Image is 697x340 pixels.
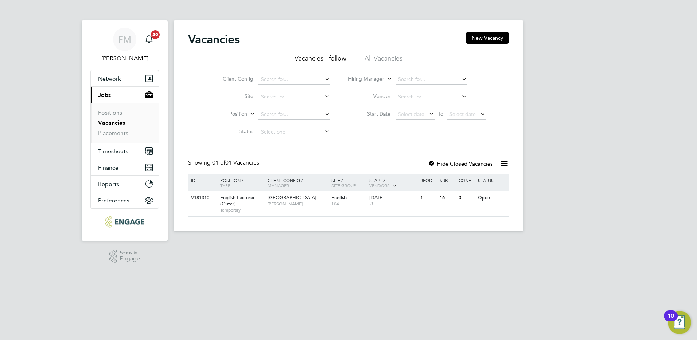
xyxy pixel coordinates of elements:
[331,182,356,188] span: Site Group
[90,28,159,63] a: FM[PERSON_NAME]
[211,128,253,135] label: Status
[258,92,330,102] input: Search for...
[418,174,437,186] div: Reqd
[91,103,159,143] div: Jobs
[105,216,144,228] img: ncclondon-logo-retina.png
[348,93,390,100] label: Vendor
[266,174,330,192] div: Client Config /
[295,54,346,67] li: Vacancies I follow
[188,32,240,47] h2: Vacancies
[476,174,508,186] div: Status
[91,70,159,86] button: Network
[436,109,445,119] span: To
[90,54,159,63] span: Fiona Matthews
[82,20,168,241] nav: Main navigation
[667,316,674,325] div: 10
[428,160,493,167] label: Hide Closed Vacancies
[98,75,121,82] span: Network
[367,174,418,192] div: Start /
[151,30,160,39] span: 20
[189,174,215,186] div: ID
[188,159,261,167] div: Showing
[91,176,159,192] button: Reports
[212,159,225,166] span: 01 of
[91,159,159,175] button: Finance
[98,92,111,98] span: Jobs
[91,192,159,208] button: Preferences
[331,201,366,207] span: 104
[449,111,476,117] span: Select date
[457,191,476,205] div: 0
[330,174,368,192] div: Site /
[109,250,140,263] a: Powered byEngage
[120,256,140,262] span: Engage
[398,111,424,117] span: Select date
[98,181,119,188] span: Reports
[668,311,691,334] button: Open Resource Center, 10 new notifications
[220,194,255,207] span: English Lecturer (Outer)
[211,76,253,82] label: Client Config
[268,182,289,188] span: Manager
[258,109,330,120] input: Search for...
[98,197,129,204] span: Preferences
[98,130,128,136] a: Placements
[268,201,328,207] span: [PERSON_NAME]
[258,127,330,137] input: Select one
[369,195,417,201] div: [DATE]
[205,111,247,118] label: Position
[189,191,215,205] div: V181310
[418,191,437,205] div: 1
[98,109,122,116] a: Positions
[98,148,128,155] span: Timesheets
[369,201,374,207] span: 8
[91,143,159,159] button: Timesheets
[220,182,230,188] span: Type
[98,164,118,171] span: Finance
[365,54,402,67] li: All Vacancies
[90,216,159,228] a: Go to home page
[142,28,156,51] a: 20
[120,250,140,256] span: Powered by
[98,119,125,126] a: Vacancies
[212,159,259,166] span: 01 Vacancies
[369,182,390,188] span: Vendors
[268,194,316,201] span: [GEOGRAPHIC_DATA]
[211,93,253,100] label: Site
[215,174,266,192] div: Position /
[220,207,264,213] span: Temporary
[91,87,159,103] button: Jobs
[396,74,467,85] input: Search for...
[331,194,347,201] span: English
[457,174,476,186] div: Conf
[438,174,457,186] div: Sub
[476,191,508,205] div: Open
[466,32,509,44] button: New Vacancy
[342,76,384,83] label: Hiring Manager
[396,92,467,102] input: Search for...
[438,191,457,205] div: 16
[258,74,330,85] input: Search for...
[348,111,390,117] label: Start Date
[118,35,131,44] span: FM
